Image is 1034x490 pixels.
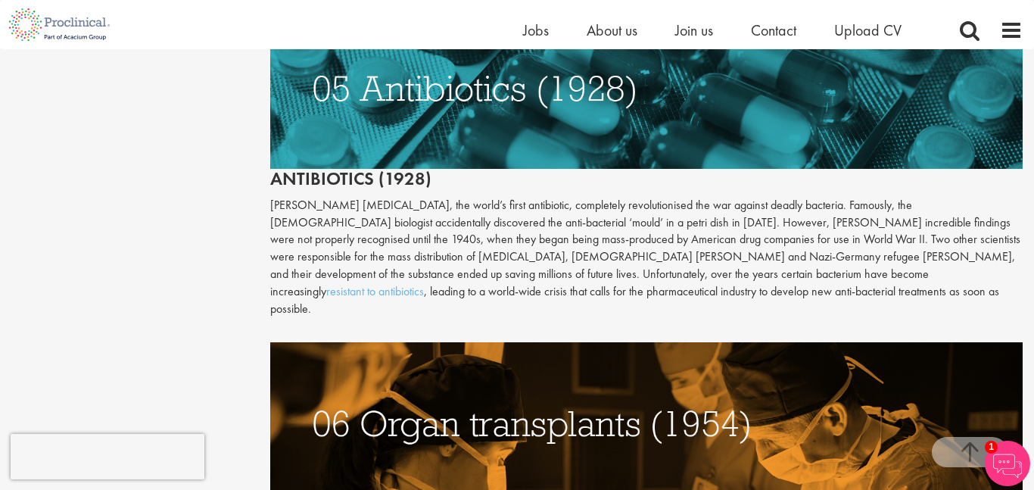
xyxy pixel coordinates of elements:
a: Upload CV [834,20,902,40]
a: resistant to antibiotics [326,283,424,299]
a: Join us [675,20,713,40]
img: antibiotics [270,8,1023,169]
a: Contact [751,20,796,40]
a: Jobs [523,20,549,40]
p: [PERSON_NAME] [MEDICAL_DATA], the world’s first antibiotic, completely revolutionised the war aga... [270,197,1023,318]
h2: Antibiotics (1928) [270,8,1023,189]
a: About us [587,20,637,40]
img: Chatbot [985,441,1030,486]
iframe: reCAPTCHA [11,434,204,479]
span: 1 [985,441,998,454]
